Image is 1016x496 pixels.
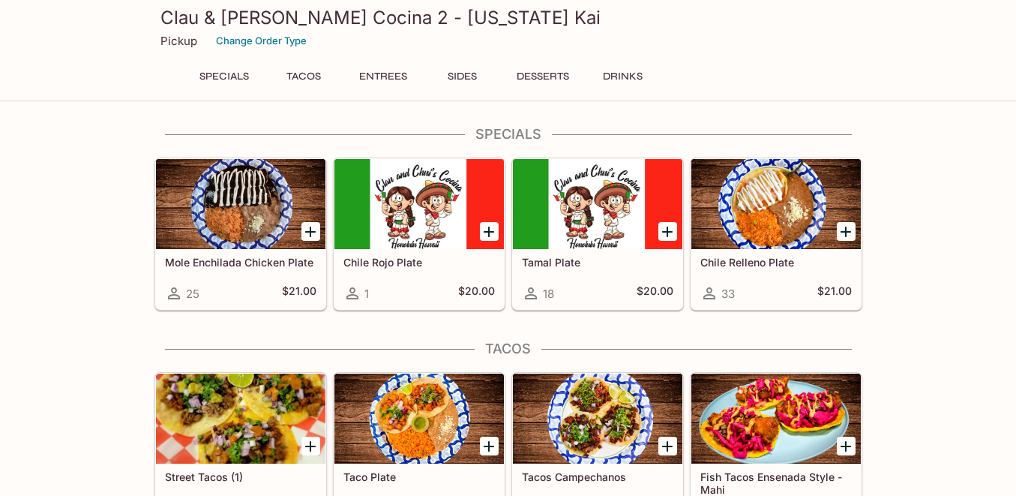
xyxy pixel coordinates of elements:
[508,66,577,87] button: Desserts
[721,287,735,301] span: 33
[334,374,504,464] div: Taco Plate
[165,470,316,483] h5: Street Tacos (1)
[165,256,316,269] h5: Mole Enchilada Chicken Plate
[480,437,499,455] button: Add Taco Plate
[543,287,554,301] span: 18
[209,29,313,53] button: Change Order Type
[334,159,504,249] div: Chile Rojo Plate
[637,284,673,302] h5: $20.00
[154,126,862,143] h4: Specials
[658,222,677,241] button: Add Tamal Plate
[480,222,499,241] button: Add Chile Rojo Plate
[700,470,852,495] h5: Fish Tacos Ensenada Style - Mahi
[349,66,417,87] button: Entrees
[522,470,673,483] h5: Tacos Campechanos
[364,287,369,301] span: 1
[160,34,197,48] p: Pickup
[301,437,320,455] button: Add Street Tacos (1)
[156,159,325,249] div: Mole Enchilada Chicken Plate
[429,66,496,87] button: Sides
[837,222,856,241] button: Add Chile Relleno Plate
[155,158,326,310] a: Mole Enchilada Chicken Plate25$21.00
[160,6,856,29] h3: Clau & [PERSON_NAME] Cocina 2 - [US_STATE] Kai
[522,256,673,269] h5: Tamal Plate
[343,470,495,483] h5: Taco Plate
[270,66,337,87] button: Tacos
[458,284,495,302] h5: $20.00
[513,374,682,464] div: Tacos Campechanos
[301,222,320,241] button: Add Mole Enchilada Chicken Plate
[186,287,199,301] span: 25
[190,66,258,87] button: Specials
[282,284,316,302] h5: $21.00
[691,158,862,310] a: Chile Relleno Plate33$21.00
[343,256,495,269] h5: Chile Rojo Plate
[691,374,861,464] div: Fish Tacos Ensenada Style - Mahi
[691,159,861,249] div: Chile Relleno Plate
[154,341,862,357] h4: Tacos
[513,159,682,249] div: Tamal Plate
[156,374,325,464] div: Street Tacos (1)
[837,437,856,455] button: Add Fish Tacos Ensenada Style - Mahi
[334,158,505,310] a: Chile Rojo Plate1$20.00
[512,158,683,310] a: Tamal Plate18$20.00
[700,256,852,269] h5: Chile Relleno Plate
[817,284,852,302] h5: $21.00
[589,66,657,87] button: Drinks
[658,437,677,455] button: Add Tacos Campechanos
